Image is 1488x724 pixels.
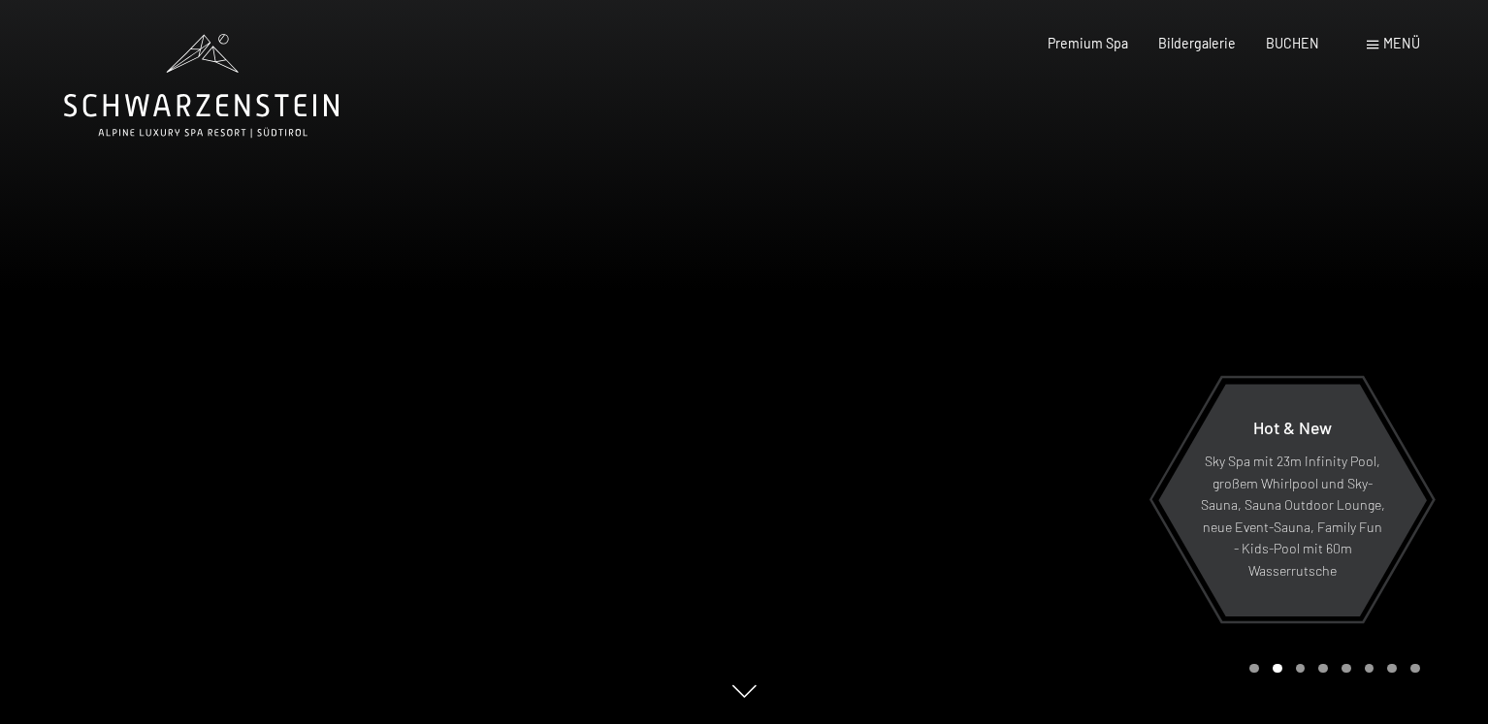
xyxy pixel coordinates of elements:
[1158,35,1236,51] a: Bildergalerie
[1243,664,1419,674] div: Carousel Pagination
[1387,664,1397,674] div: Carousel Page 7
[1048,35,1128,51] a: Premium Spa
[1249,664,1259,674] div: Carousel Page 1
[1157,383,1428,617] a: Hot & New Sky Spa mit 23m Infinity Pool, großem Whirlpool und Sky-Sauna, Sauna Outdoor Lounge, ne...
[1266,35,1319,51] a: BUCHEN
[1365,664,1375,674] div: Carousel Page 6
[1383,35,1420,51] span: Menü
[1296,664,1306,674] div: Carousel Page 3
[1410,664,1420,674] div: Carousel Page 8
[1318,664,1328,674] div: Carousel Page 4
[1200,452,1385,582] p: Sky Spa mit 23m Infinity Pool, großem Whirlpool und Sky-Sauna, Sauna Outdoor Lounge, neue Event-S...
[1273,664,1282,674] div: Carousel Page 2 (Current Slide)
[1253,417,1332,438] span: Hot & New
[1342,664,1351,674] div: Carousel Page 5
